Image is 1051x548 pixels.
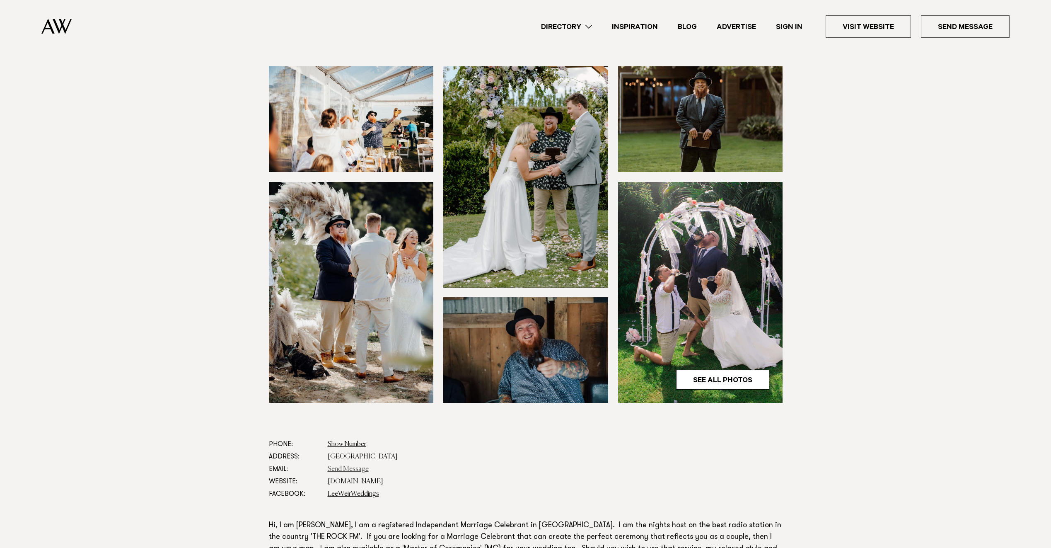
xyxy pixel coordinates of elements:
[269,438,321,451] dt: Phone:
[328,441,366,448] a: Show Number
[921,15,1010,38] a: Send Message
[328,478,383,485] a: [DOMAIN_NAME]
[328,466,369,473] a: Send Message
[269,488,321,500] dt: Facebook:
[328,491,379,497] a: LeeWeirWeddings
[269,451,321,463] dt: Address:
[707,21,766,32] a: Advertise
[766,21,812,32] a: Sign In
[668,21,707,32] a: Blog
[328,451,783,463] dd: [GEOGRAPHIC_DATA]
[826,15,911,38] a: Visit Website
[602,21,668,32] a: Inspiration
[676,370,769,390] a: See All Photos
[41,19,72,34] img: Auckland Weddings Logo
[269,463,321,475] dt: Email:
[531,21,602,32] a: Directory
[269,475,321,488] dt: Website:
